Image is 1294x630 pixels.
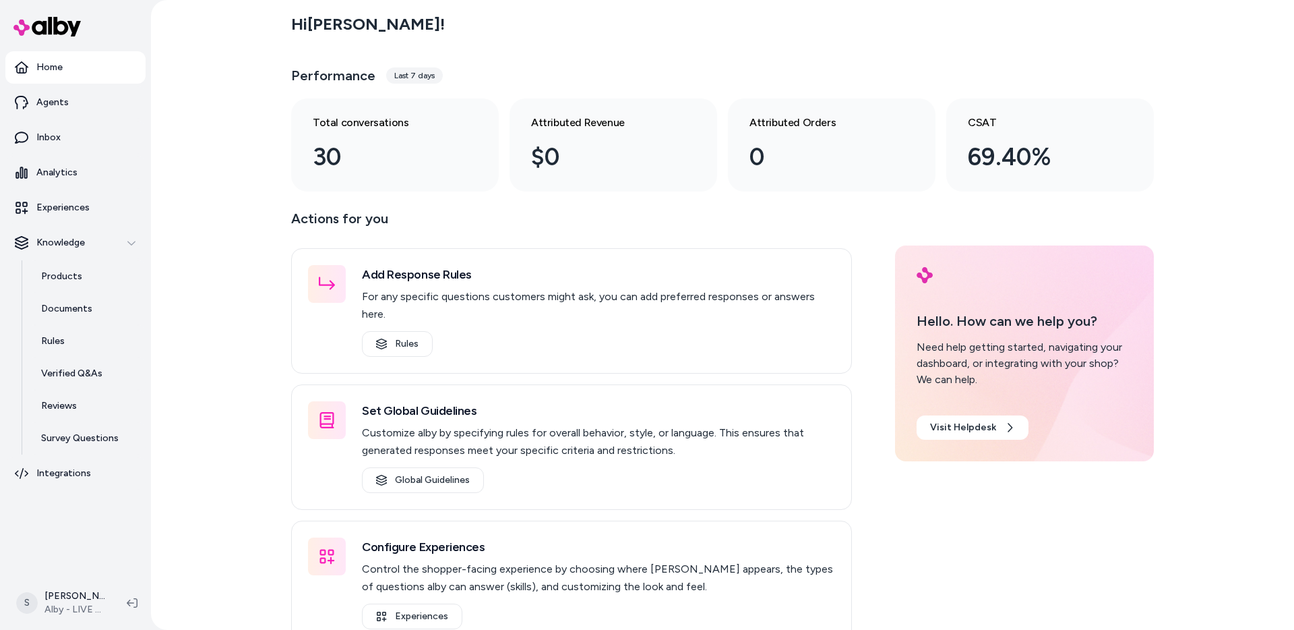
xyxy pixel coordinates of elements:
a: Experiences [362,604,462,629]
div: $0 [531,139,674,175]
a: Attributed Orders 0 [728,98,935,192]
h3: Performance [291,66,375,85]
p: Hello. How can we help you? [917,311,1132,331]
h3: Total conversations [313,115,456,131]
p: Verified Q&As [41,367,102,380]
span: Alby - LIVE on [DOMAIN_NAME] [44,603,105,617]
p: Control the shopper-facing experience by choosing where [PERSON_NAME] appears, the types of quest... [362,561,835,596]
p: Experiences [36,201,90,214]
a: Attributed Revenue $0 [510,98,717,192]
h3: Attributed Orders [749,115,892,131]
p: Reviews [41,399,77,413]
p: Agents [36,96,69,109]
img: alby Logo [917,267,933,283]
p: Documents [41,302,92,316]
div: 0 [749,139,892,175]
a: Documents [28,293,146,325]
a: Global Guidelines [362,467,484,493]
a: Analytics [5,156,146,189]
p: Home [36,61,63,74]
h2: Hi [PERSON_NAME] ! [291,14,445,34]
h3: CSAT [968,115,1111,131]
div: Last 7 days [386,67,443,84]
h3: Set Global Guidelines [362,401,835,420]
div: Need help getting started, navigating your dashboard, or integrating with your shop? We can help. [917,339,1132,388]
h3: Add Response Rules [362,265,835,284]
a: Rules [362,331,433,357]
a: Inbox [5,121,146,154]
a: CSAT 69.40% [946,98,1154,192]
a: Reviews [28,390,146,422]
div: 30 [313,139,456,175]
button: S[PERSON_NAME]Alby - LIVE on [DOMAIN_NAME] [8,581,116,625]
a: Survey Questions [28,422,146,455]
p: Products [41,270,82,283]
p: Customize alby by specifying rules for overall behavior, style, or language. This ensures that ge... [362,424,835,459]
a: Experiences [5,192,146,224]
a: Home [5,51,146,84]
a: Rules [28,325,146,357]
h3: Attributed Revenue [531,115,674,131]
p: Survey Questions [41,432,119,445]
a: Agents [5,86,146,119]
p: Integrations [36,467,91,480]
a: Total conversations 30 [291,98,499,192]
a: Visit Helpdesk [917,416,1028,440]
a: Verified Q&As [28,357,146,390]
p: Knowledge [36,236,85,250]
p: Actions for you [291,208,852,240]
p: [PERSON_NAME] [44,590,105,603]
h3: Configure Experiences [362,538,835,556]
img: alby Logo [13,17,81,36]
div: 69.40% [968,139,1111,175]
button: Knowledge [5,227,146,259]
p: For any specific questions customers might ask, you can add preferred responses or answers here. [362,288,835,323]
a: Products [28,260,146,293]
a: Integrations [5,457,146,490]
p: Analytics [36,166,78,179]
span: S [16,592,38,614]
p: Inbox [36,131,61,144]
p: Rules [41,335,65,348]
